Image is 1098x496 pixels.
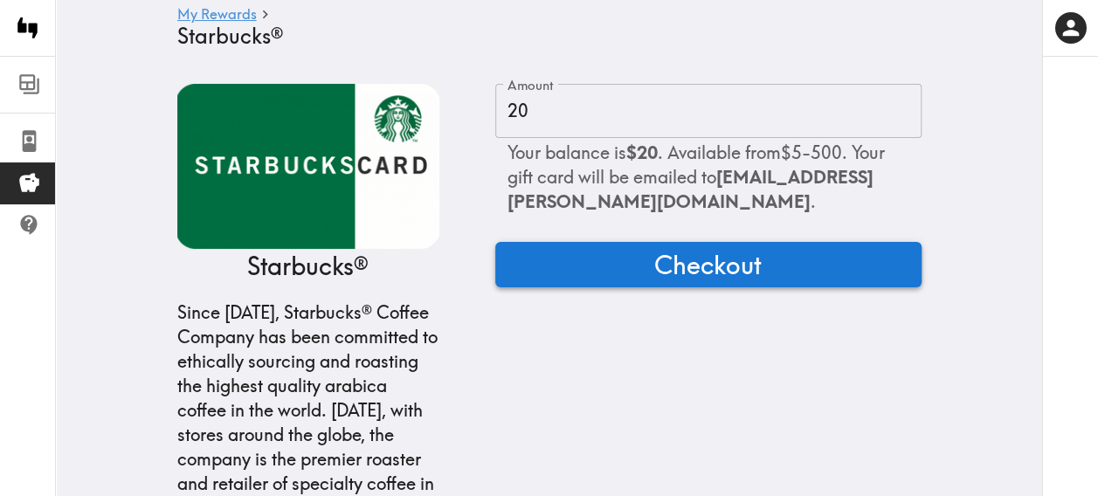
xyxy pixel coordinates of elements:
span: [EMAIL_ADDRESS][PERSON_NAME][DOMAIN_NAME] [508,166,874,212]
button: Checkout [495,242,922,287]
a: My Rewards [177,7,257,24]
h4: Starbucks® [177,24,908,49]
p: Starbucks® [247,249,369,283]
img: Starbucks® [177,84,439,249]
span: Checkout [654,247,762,282]
label: Amount [508,76,554,95]
span: Your balance is . Available from $5 - 500 . Your gift card will be emailed to . [508,141,885,212]
img: Instapanel [10,10,45,45]
b: $20 [626,141,658,163]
